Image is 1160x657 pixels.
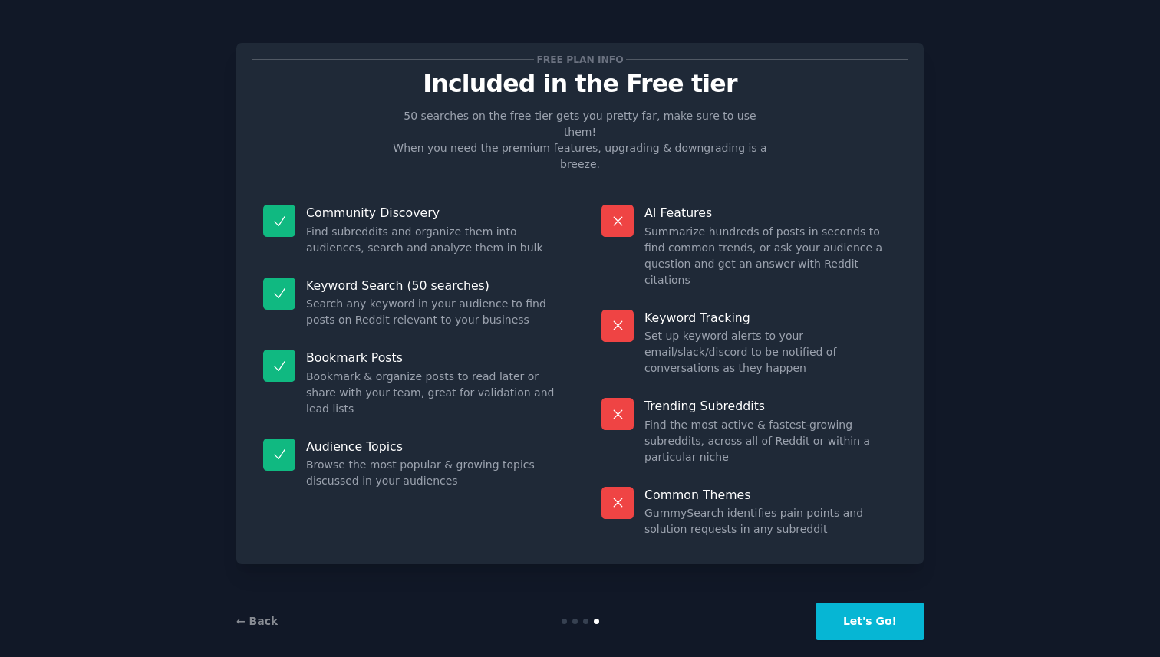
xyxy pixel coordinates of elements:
p: Audience Topics [306,439,559,455]
dd: Browse the most popular & growing topics discussed in your audiences [306,457,559,489]
dd: GummySearch identifies pain points and solution requests in any subreddit [644,505,897,537]
a: ← Back [236,615,278,627]
p: Keyword Search (50 searches) [306,278,559,294]
dd: Find subreddits and organize them into audiences, search and analyze them in bulk [306,224,559,256]
dd: Bookmark & organize posts to read later or share with your team, great for validation and lead lists [306,369,559,417]
p: Trending Subreddits [644,398,897,414]
span: Free plan info [534,51,626,67]
dd: Summarize hundreds of posts in seconds to find common trends, or ask your audience a question and... [644,224,897,288]
dd: Search any keyword in your audience to find posts on Reddit relevant to your business [306,296,559,328]
dd: Set up keyword alerts to your email/slack/discord to be notified of conversations as they happen [644,328,897,376]
dd: Find the most active & fastest-growing subreddits, across all of Reddit or within a particular niche [644,417,897,465]
p: Common Themes [644,487,897,503]
p: AI Features [644,205,897,221]
button: Let's Go! [816,603,924,640]
p: Community Discovery [306,205,559,221]
p: Included in the Free tier [252,71,908,97]
p: 50 searches on the free tier gets you pretty far, make sure to use them! When you need the premiu... [387,108,773,172]
p: Bookmark Posts [306,350,559,366]
p: Keyword Tracking [644,310,897,326]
